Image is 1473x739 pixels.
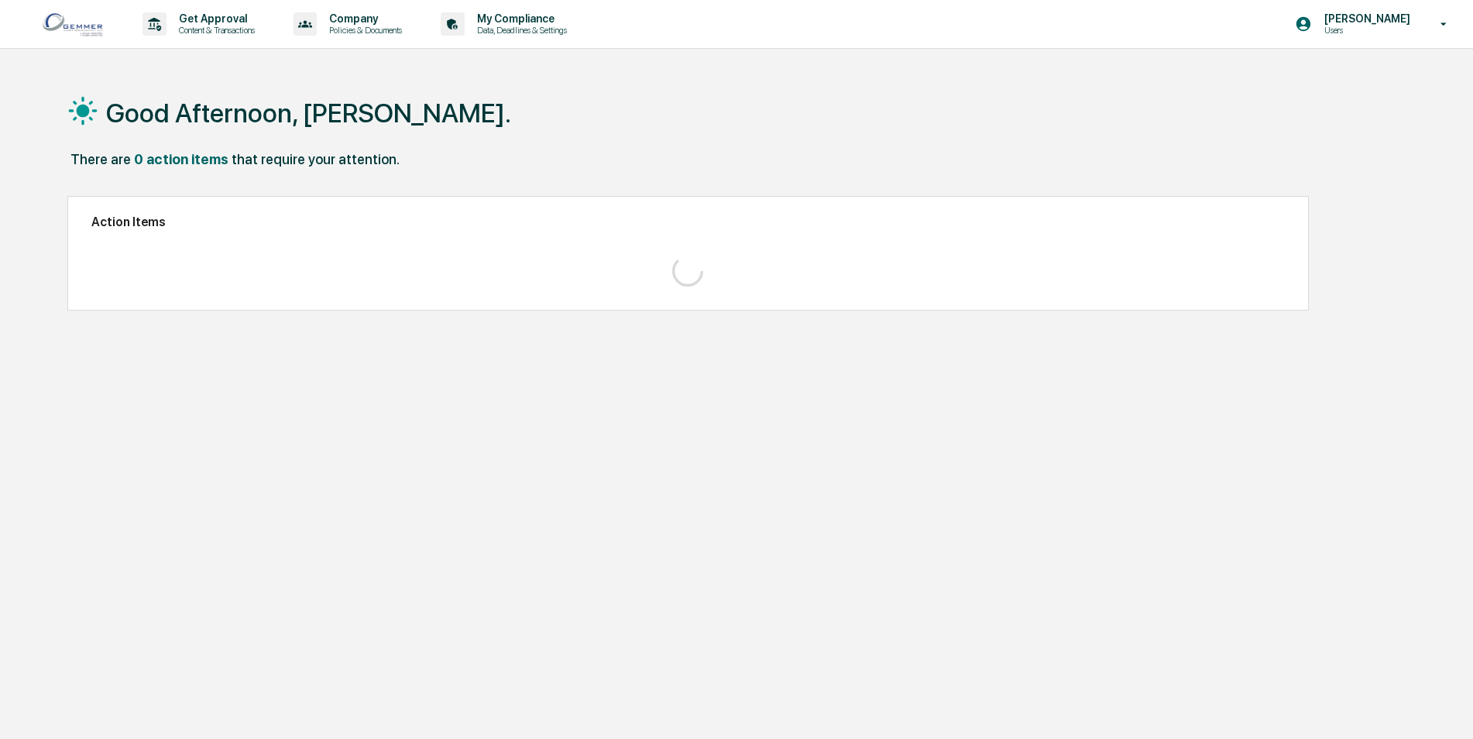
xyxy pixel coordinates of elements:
[70,151,131,167] div: There are
[232,151,400,167] div: that require your attention.
[465,25,575,36] p: Data, Deadlines & Settings
[134,151,228,167] div: 0 action items
[465,12,575,25] p: My Compliance
[1312,12,1418,25] p: [PERSON_NAME]
[91,215,1285,229] h2: Action Items
[167,25,263,36] p: Content & Transactions
[37,9,112,39] img: logo
[1312,25,1418,36] p: Users
[317,12,410,25] p: Company
[106,98,511,129] h1: Good Afternoon, [PERSON_NAME].
[167,12,263,25] p: Get Approval
[317,25,410,36] p: Policies & Documents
